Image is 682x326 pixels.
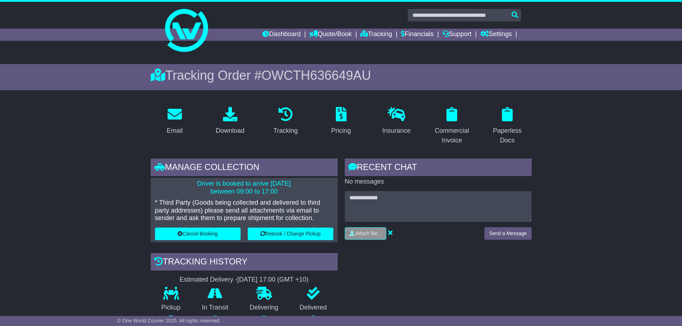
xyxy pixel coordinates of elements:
[488,126,527,145] div: Paperless Docs
[151,68,532,83] div: Tracking Order #
[239,304,289,312] p: Delivering
[428,104,476,148] a: Commercial Invoice
[216,126,245,136] div: Download
[162,104,187,138] a: Email
[378,104,415,138] a: Insurance
[155,228,241,240] button: Cancel Booking
[480,29,512,41] a: Settings
[289,304,338,312] p: Delivered
[262,29,301,41] a: Dashboard
[151,304,192,312] p: Pickup
[117,318,221,323] span: © One World Courier 2025. All rights reserved.
[151,159,338,178] div: Manage collection
[261,68,371,83] span: OWCTH636649AU
[211,104,249,138] a: Download
[382,126,411,136] div: Insurance
[432,126,471,145] div: Commercial Invoice
[484,227,531,240] button: Send a Message
[269,104,302,138] a: Tracking
[151,253,338,272] div: Tracking history
[191,304,239,312] p: In Transit
[248,228,333,240] button: Rebook / Change Pickup
[151,276,338,284] div: Estimated Delivery -
[237,276,309,284] div: [DATE] 17:00 (GMT +10)
[345,178,532,186] p: No messages
[361,29,392,41] a: Tracking
[166,126,183,136] div: Email
[483,104,532,148] a: Paperless Docs
[442,29,471,41] a: Support
[327,104,355,138] a: Pricing
[155,180,333,195] p: Driver is booked to arrive [DATE] between 09:00 to 17:00
[155,199,333,222] p: * Third Party (Goods being collected and delivered to third party addresses) please send all atta...
[345,159,532,178] div: RECENT CHAT
[401,29,434,41] a: Financials
[331,126,351,136] div: Pricing
[273,126,298,136] div: Tracking
[309,29,352,41] a: Quote/Book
